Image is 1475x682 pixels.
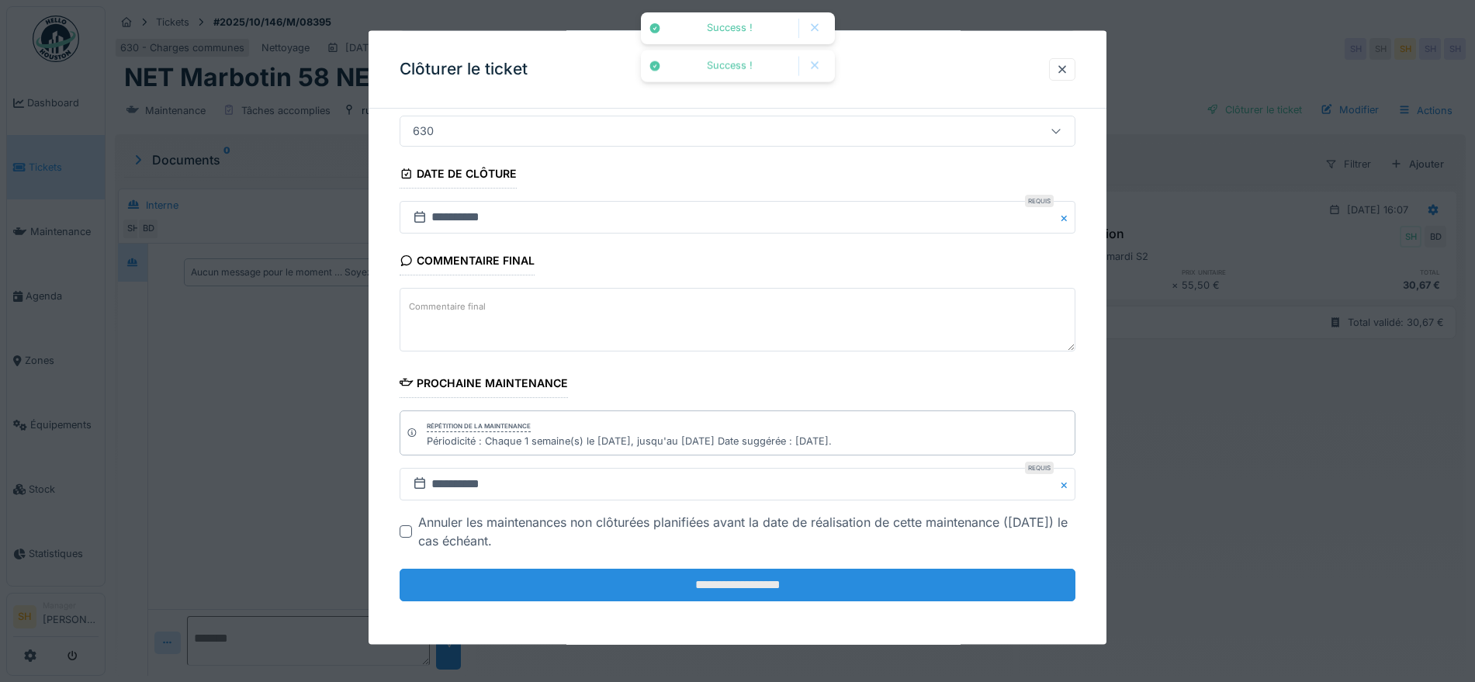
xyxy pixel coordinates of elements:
[427,421,531,431] div: Répétition de la maintenance
[400,162,517,189] div: Date de clôture
[400,60,528,79] h3: Clôturer le ticket
[669,22,791,35] div: Success !
[1058,201,1075,234] button: Close
[400,371,568,397] div: Prochaine maintenance
[669,60,791,73] div: Success !
[427,433,832,448] div: Périodicité : Chaque 1 semaine(s) le [DATE], jusqu'au [DATE] Date suggérée : [DATE].
[406,296,489,316] label: Commentaire final
[1058,468,1075,500] button: Close
[1025,195,1054,207] div: Requis
[1025,462,1054,474] div: Requis
[407,123,440,140] div: 630
[418,513,1075,550] div: Annuler les maintenances non clôturées planifiées avant la date de réalisation de cette maintenan...
[400,249,535,275] div: Commentaire final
